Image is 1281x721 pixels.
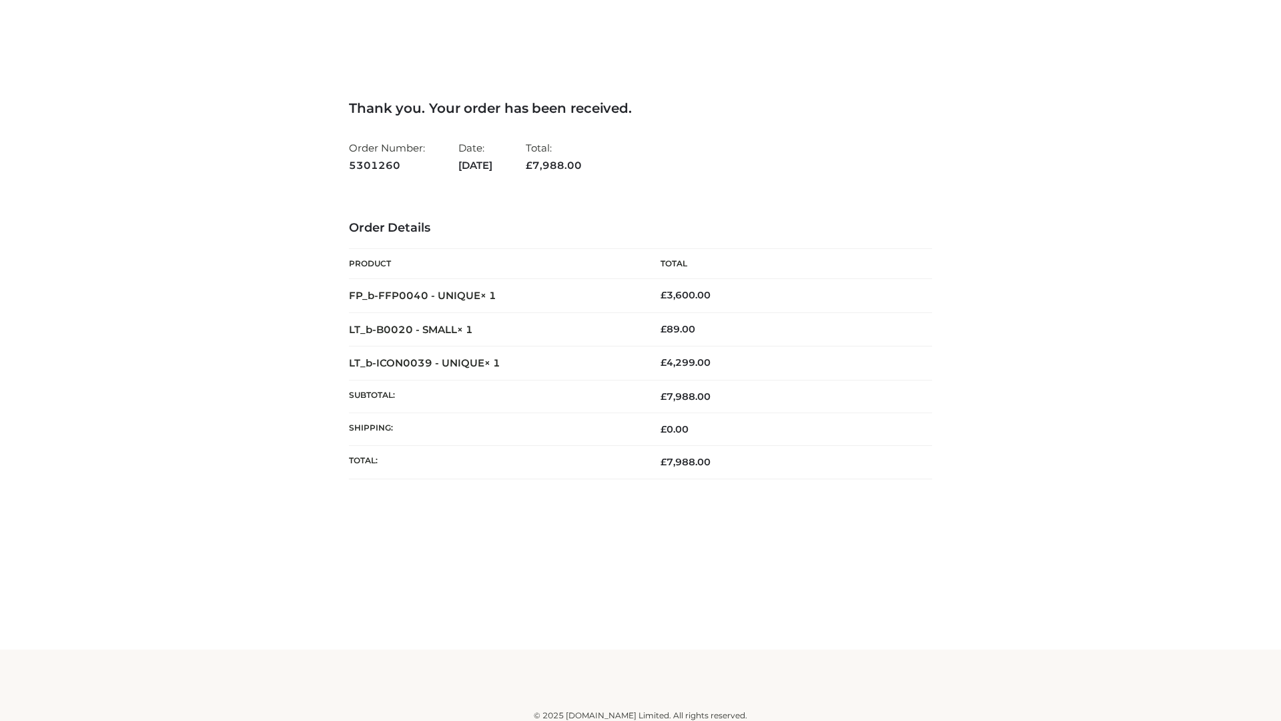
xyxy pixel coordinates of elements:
[349,380,640,413] th: Subtotal:
[349,100,932,116] h3: Thank you. Your order has been received.
[526,159,582,172] span: 7,988.00
[458,136,492,177] li: Date:
[349,323,473,336] strong: LT_b-B0020 - SMALL
[349,157,425,174] strong: 5301260
[661,323,667,335] span: £
[661,356,667,369] span: £
[661,289,667,301] span: £
[661,356,711,369] bdi: 4,299.00
[349,413,640,446] th: Shipping:
[457,323,473,336] strong: × 1
[484,356,500,369] strong: × 1
[349,221,932,236] h3: Order Details
[661,456,711,468] span: 7,988.00
[661,423,667,435] span: £
[526,159,532,172] span: £
[349,356,500,369] strong: LT_b-ICON0039 - UNIQUE
[640,249,932,279] th: Total
[349,289,496,302] strong: FP_b-FFP0040 - UNIQUE
[526,136,582,177] li: Total:
[661,456,667,468] span: £
[349,249,640,279] th: Product
[349,446,640,479] th: Total:
[349,136,425,177] li: Order Number:
[661,391,711,403] span: 7,988.00
[480,289,496,302] strong: × 1
[661,423,689,435] bdi: 0.00
[661,289,711,301] bdi: 3,600.00
[661,391,667,403] span: £
[458,157,492,174] strong: [DATE]
[661,323,695,335] bdi: 89.00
